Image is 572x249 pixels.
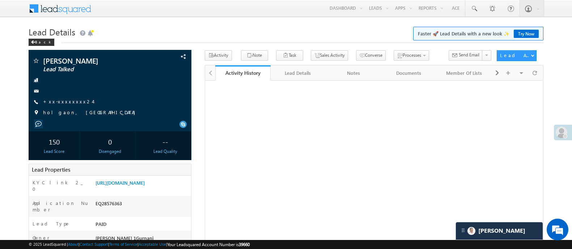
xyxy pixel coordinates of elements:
[43,98,93,104] a: +xx-xxxxxxxx24
[394,50,429,61] button: Processes
[139,242,166,246] a: Acceptable Use
[43,57,144,64] span: [PERSON_NAME]
[276,50,303,61] button: Task
[215,65,271,81] a: Activity History
[29,26,75,38] span: Lead Details
[94,200,191,210] div: EQ28576363
[418,30,539,37] span: Faster 🚀 Lead Details with a new look ✨
[271,65,326,81] a: Lead Details
[497,50,537,61] button: Lead Actions
[478,227,525,234] span: Carter
[449,50,483,61] button: Send Email
[94,220,191,231] div: PAID
[33,235,50,241] label: Owner
[33,220,70,227] label: Lead Type
[43,109,139,116] span: holgaon, [GEOGRAPHIC_DATA]
[29,39,54,46] div: Back
[221,69,265,76] div: Activity History
[500,52,531,59] div: Lead Actions
[460,227,466,233] img: carter-drag
[142,148,189,155] div: Lead Quality
[86,148,134,155] div: Disengaged
[80,242,108,246] a: Contact Support
[381,65,437,81] a: Documents
[456,222,543,240] div: carter-dragCarter[PERSON_NAME]
[142,135,189,148] div: --
[29,241,250,248] span: © 2025 LeadSquared | | | | |
[30,148,78,155] div: Lead Score
[459,52,479,58] span: Send Email
[332,69,375,77] div: Notes
[33,179,88,192] label: KYC link 2_0
[29,38,58,44] a: Back
[387,69,430,77] div: Documents
[205,50,232,61] button: Activity
[239,242,250,247] span: 39660
[33,200,88,213] label: Application Number
[86,135,134,148] div: 0
[326,65,381,81] a: Notes
[167,242,250,247] span: Your Leadsquared Account Number is
[96,180,145,186] a: [URL][DOMAIN_NAME]
[276,69,319,77] div: Lead Details
[437,65,492,81] a: Member Of Lists
[403,52,421,58] span: Processes
[514,30,539,38] a: Try Now
[32,166,70,173] span: Lead Properties
[356,50,386,61] button: Converse
[467,227,475,235] img: Carter
[43,66,144,73] span: Lead Talked
[311,50,348,61] button: Sales Activity
[241,50,268,61] button: Note
[68,242,79,246] a: About
[109,242,137,246] a: Terms of Service
[442,69,486,77] div: Member Of Lists
[30,135,78,148] div: 150
[96,235,153,241] span: [PERSON_NAME] 1Gurnani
